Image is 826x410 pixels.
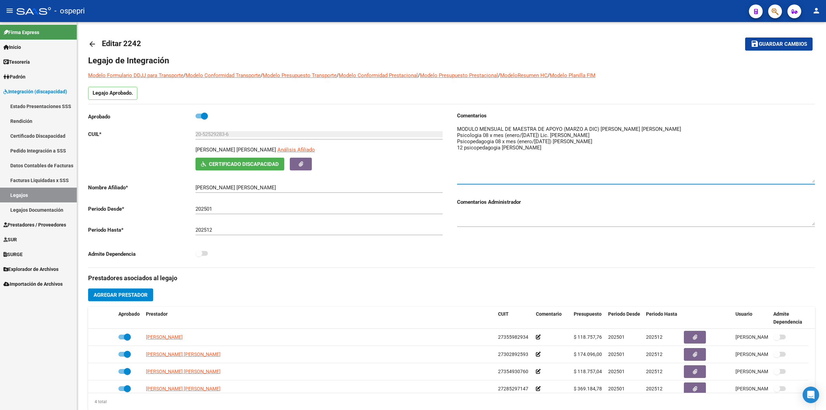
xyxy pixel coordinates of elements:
[574,334,602,340] span: $ 118.757,76
[146,386,221,391] span: [PERSON_NAME] [PERSON_NAME]
[3,265,59,273] span: Explorador de Archivos
[608,334,625,340] span: 202501
[277,147,315,153] span: Análisis Afiliado
[495,307,533,329] datatable-header-cell: CUIT
[608,369,625,374] span: 202501
[735,386,790,391] span: [PERSON_NAME] [DATE]
[88,113,195,120] p: Aprobado
[735,311,752,317] span: Usuario
[498,334,528,340] span: 27355982934
[102,39,141,48] span: Editar 2242
[498,311,509,317] span: CUIT
[457,198,815,206] h3: Comentarios Administrador
[759,41,807,48] span: Guardar cambios
[574,369,602,374] span: $ 118.757,04
[3,29,39,36] span: Firma Express
[3,251,23,258] span: SURGE
[146,334,183,340] span: [PERSON_NAME]
[498,386,528,391] span: 27285297147
[88,273,815,283] h3: Prestadores asociados al legajo
[646,386,663,391] span: 202512
[646,351,663,357] span: 202512
[605,307,643,329] datatable-header-cell: Periodo Desde
[3,73,25,81] span: Padrón
[536,311,562,317] span: Comentario
[733,307,771,329] datatable-header-cell: Usuario
[88,72,183,78] a: Modelo Formulario DDJJ para Transporte
[498,369,528,374] span: 27354930760
[88,250,195,258] p: Admite Dependencia
[186,72,261,78] a: Modelo Conformidad Transporte
[54,3,85,19] span: - ospepri
[735,369,790,374] span: [PERSON_NAME] [DATE]
[339,72,418,78] a: Modelo Conformidad Prestacional
[88,87,137,100] p: Legajo Aprobado.
[88,398,107,406] div: 4 total
[803,387,819,403] div: Open Intercom Messenger
[571,307,605,329] datatable-header-cell: Presupuesto
[608,311,640,317] span: Periodo Desde
[574,386,602,391] span: $ 369.184,78
[263,72,337,78] a: Modelo Presupuesto Transporte
[146,311,168,317] span: Prestador
[3,43,21,51] span: Inicio
[574,351,602,357] span: $ 174.096,00
[88,184,195,191] p: Nombre Afiliado
[88,226,195,234] p: Periodo Hasta
[3,58,30,66] span: Tesorería
[457,112,815,119] h3: Comentarios
[88,130,195,138] p: CUIL
[3,280,63,288] span: Importación de Archivos
[146,369,221,374] span: [PERSON_NAME] [PERSON_NAME]
[812,7,820,15] mat-icon: person
[116,307,143,329] datatable-header-cell: Aprobado
[500,72,548,78] a: ModeloResumen HC
[643,307,681,329] datatable-header-cell: Periodo Hasta
[550,72,595,78] a: Modelo Planilla FIM
[118,311,140,317] span: Aprobado
[771,307,808,329] datatable-header-cell: Admite Dependencia
[608,351,625,357] span: 202501
[608,386,625,391] span: 202501
[88,55,815,66] h1: Legajo de Integración
[646,311,677,317] span: Periodo Hasta
[773,311,802,325] span: Admite Dependencia
[88,205,195,213] p: Periodo Desde
[574,311,602,317] span: Presupuesto
[646,369,663,374] span: 202512
[420,72,498,78] a: Modelo Presupuesto Prestacional
[3,236,17,243] span: SUR
[94,292,148,298] span: Agregar Prestador
[88,288,153,301] button: Agregar Prestador
[745,38,813,50] button: Guardar cambios
[3,221,66,229] span: Prestadores / Proveedores
[209,161,279,167] span: Certificado Discapacidad
[751,40,759,48] mat-icon: save
[646,334,663,340] span: 202512
[143,307,495,329] datatable-header-cell: Prestador
[533,307,571,329] datatable-header-cell: Comentario
[498,351,528,357] span: 27302892593
[195,146,276,154] p: [PERSON_NAME] [PERSON_NAME]
[195,158,284,170] button: Certificado Discapacidad
[3,88,67,95] span: Integración (discapacidad)
[735,334,790,340] span: [PERSON_NAME] [DATE]
[735,351,790,357] span: [PERSON_NAME] [DATE]
[88,40,96,48] mat-icon: arrow_back
[146,351,221,357] span: [PERSON_NAME] [PERSON_NAME]
[6,7,14,15] mat-icon: menu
